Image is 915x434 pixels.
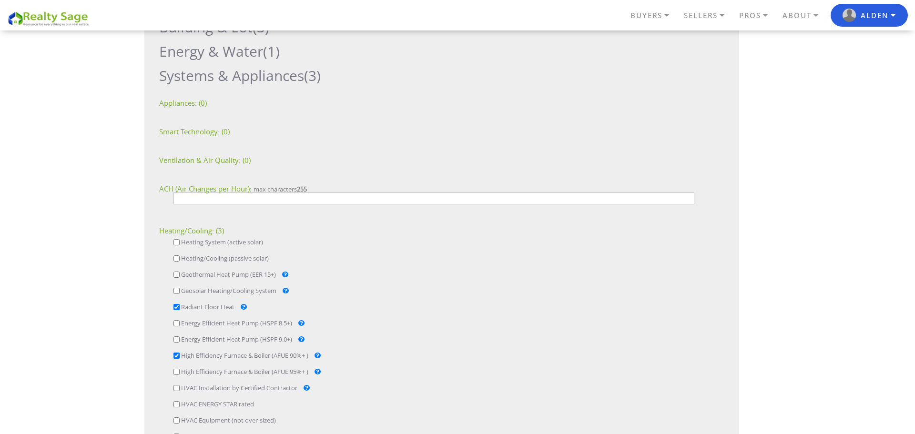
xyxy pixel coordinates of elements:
a: BUYERS [628,7,681,24]
button: RS user logo Alden [831,4,908,27]
b: 255 [297,185,307,193]
span: (0) [243,155,251,165]
label: Heating/Cooling (passive solar) [181,255,269,262]
label: Radiant Floor Heat [181,304,234,310]
label: Geosolar Heating/Cooling System [181,288,276,294]
img: RS user logo [843,9,856,22]
div: Appliances: [159,100,197,107]
div: ACH (Air Changes per Hour): [159,185,252,192]
span: max characters [254,185,307,193]
img: REALTY SAGE [7,10,93,27]
a: SELLERS [681,7,737,24]
span: (0) [199,98,207,108]
label: Energy Efficient Heat Pump (HSPF 8.5+) [181,320,292,326]
label: Heating System (active solar) [181,239,263,245]
div: Smart Technology: [159,128,220,135]
h2: Systems & Appliances [159,66,694,85]
span: (3) [216,226,224,235]
a: PROS [737,7,780,24]
label: HVAC Equipment (not over-sized) [181,417,276,424]
h2: Energy & Water [159,41,694,61]
span: (0) [222,127,230,136]
label: High Efficiency Furnace & Boiler (AFUE 90%+ ) [181,353,308,359]
div: Ventilation & Air Quality: [159,157,241,164]
label: High Efficiency Furnace & Boiler (AFUE 95%+ ) [181,369,308,375]
span: (1) [263,41,280,61]
label: Geothermal Heat Pump (EER 15+) [181,272,276,278]
label: Energy Efficient Heat Pump (HSPF 9.0+) [181,336,292,343]
a: ABOUT [780,7,831,24]
div: Heating/Cooling: [159,227,214,234]
label: HVAC ENERGY STAR rated [181,401,254,407]
span: (3) [304,66,321,85]
label: HVAC Installation by Certified Contractor [181,385,297,391]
